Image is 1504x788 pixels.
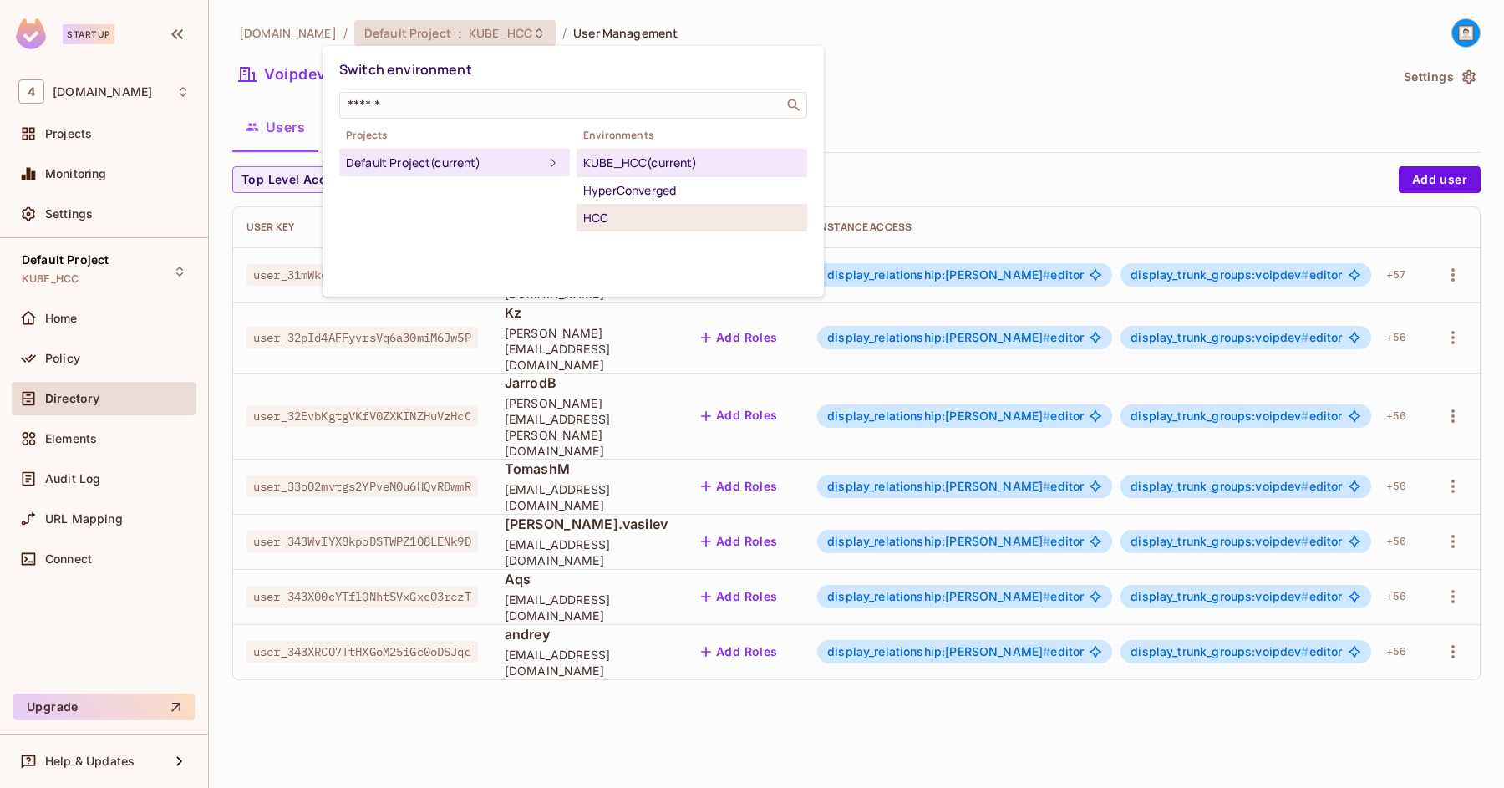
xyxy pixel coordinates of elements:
[583,153,800,173] div: KUBE_HCC (current)
[577,129,807,142] span: Environments
[339,129,570,142] span: Projects
[339,60,472,79] span: Switch environment
[583,208,800,228] div: HCC
[583,180,800,201] div: HyperConverged
[346,153,543,173] div: Default Project (current)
